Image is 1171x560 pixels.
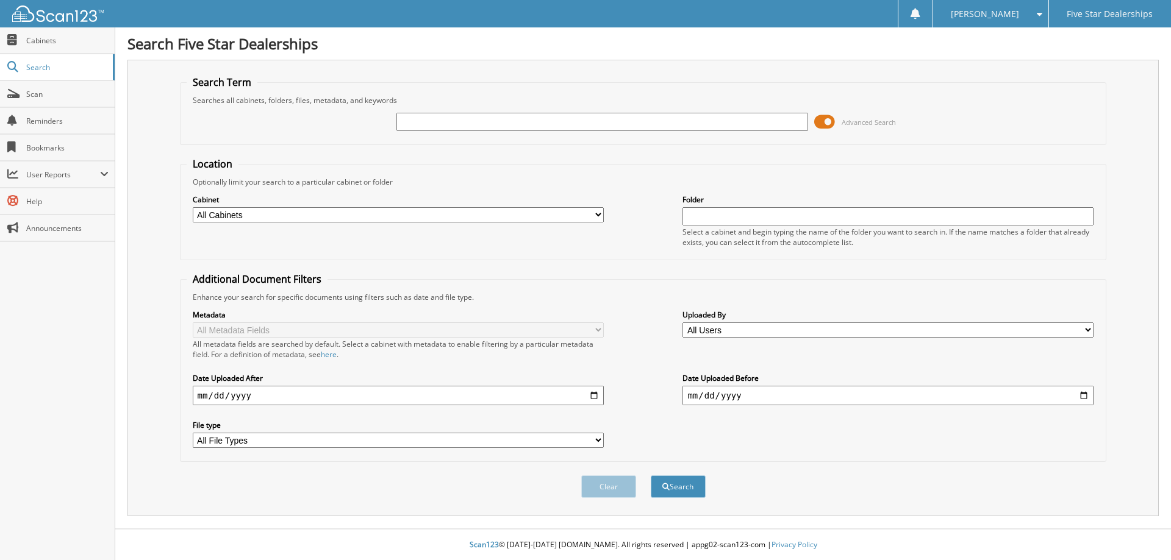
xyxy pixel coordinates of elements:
div: Optionally limit your search to a particular cabinet or folder [187,177,1100,187]
span: Help [26,196,109,207]
button: Clear [581,475,636,498]
div: Enhance your search for specific documents using filters such as date and file type. [187,292,1100,302]
div: © [DATE]-[DATE] [DOMAIN_NAME]. All rights reserved | appg02-scan123-com | [115,530,1171,560]
label: Date Uploaded After [193,373,604,383]
span: Reminders [26,116,109,126]
span: Scan [26,89,109,99]
span: Advanced Search [842,118,896,127]
label: Metadata [193,310,604,320]
legend: Additional Document Filters [187,272,328,286]
input: start [193,386,604,405]
h1: Search Five Star Dealerships [127,34,1159,54]
span: [PERSON_NAME] [951,10,1019,18]
div: All metadata fields are searched by default. Select a cabinet with metadata to enable filtering b... [193,339,604,360]
span: Scan123 [470,539,499,550]
label: File type [193,420,604,430]
span: User Reports [26,169,100,180]
span: Announcements [26,223,109,233]
input: end [682,386,1094,405]
label: Date Uploaded Before [682,373,1094,383]
div: Select a cabinet and begin typing the name of the folder you want to search in. If the name match... [682,227,1094,247]
span: Search [26,62,107,73]
label: Cabinet [193,194,604,205]
img: scan123-logo-white.svg [12,5,104,22]
legend: Location [187,157,238,171]
button: Search [651,475,706,498]
div: Searches all cabinets, folders, files, metadata, and keywords [187,95,1100,105]
a: here [321,349,337,360]
span: Cabinets [26,35,109,46]
span: Five Star Dealerships [1067,10,1153,18]
a: Privacy Policy [772,539,817,550]
label: Folder [682,194,1094,205]
legend: Search Term [187,76,257,89]
label: Uploaded By [682,310,1094,320]
span: Bookmarks [26,143,109,153]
